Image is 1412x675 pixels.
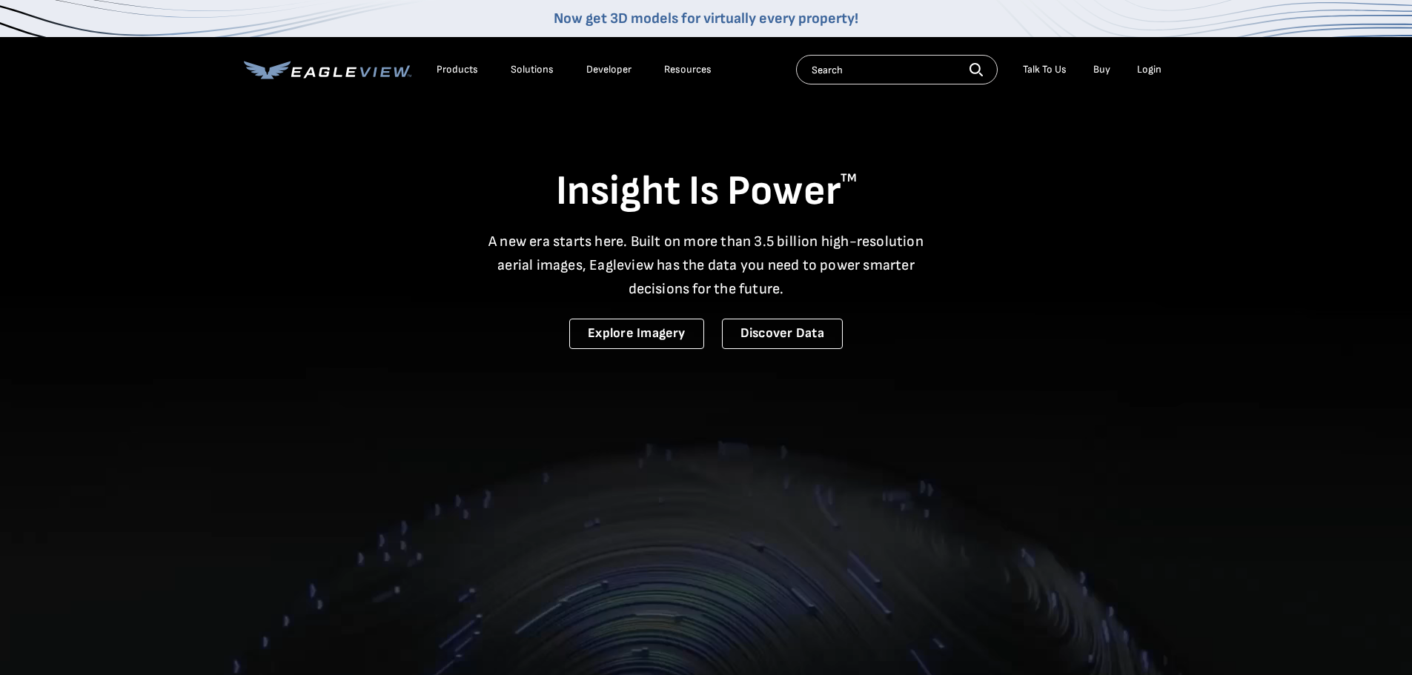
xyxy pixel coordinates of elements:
p: A new era starts here. Built on more than 3.5 billion high-resolution aerial images, Eagleview ha... [480,230,933,301]
a: Buy [1093,63,1110,76]
div: Resources [664,63,712,76]
div: Products [437,63,478,76]
a: Explore Imagery [569,319,704,349]
a: Now get 3D models for virtually every property! [554,10,858,27]
h1: Insight Is Power [244,166,1169,218]
a: Discover Data [722,319,843,349]
div: Login [1137,63,1161,76]
input: Search [796,55,998,84]
div: Solutions [511,63,554,76]
a: Developer [586,63,632,76]
div: Talk To Us [1023,63,1067,76]
sup: TM [841,171,857,185]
